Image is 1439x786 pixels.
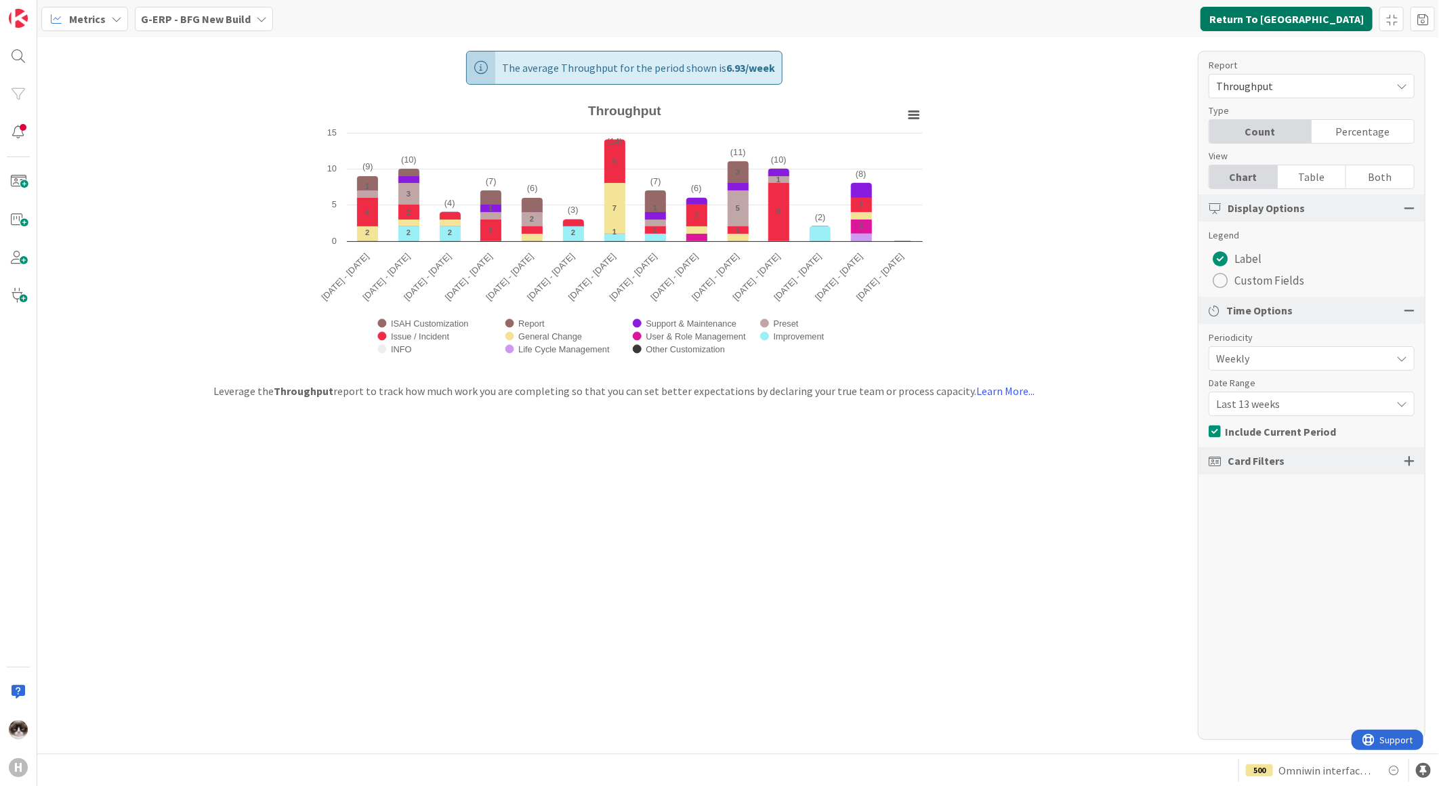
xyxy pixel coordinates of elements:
[406,208,411,216] text: 2
[607,136,623,146] text: (14)
[327,127,336,138] text: 15
[1228,453,1285,469] span: Card Filters
[1216,349,1384,368] span: Weekly
[360,251,412,303] text: [DATE] - [DATE]
[653,226,657,234] text: 1
[1228,200,1305,216] span: Display Options
[1278,165,1346,188] div: Table
[566,251,617,303] text: [DATE] - [DATE]
[1234,270,1304,291] span: Custom Fields
[365,182,369,190] text: 1
[859,201,863,209] text: 2
[1209,270,1308,291] button: Custom Fields
[525,251,577,303] text: [DATE] - [DATE]
[771,154,787,165] text: (10)
[588,104,661,118] text: Throughput
[612,204,617,212] text: 7
[331,236,336,246] text: 0
[1209,58,1401,73] div: Report
[518,344,610,354] text: Life Cycle Management
[1346,165,1414,188] div: Both
[391,318,469,329] text: ISAH Customization
[854,251,905,303] text: [DATE] - [DATE]
[141,12,251,26] b: G-ERP - BFG New Build
[607,251,659,303] text: [DATE] - [DATE]
[815,212,826,222] text: (2)
[1246,764,1273,777] div: 500
[484,251,535,303] text: [DATE] - [DATE]
[401,154,417,165] text: (10)
[9,720,28,739] img: Kv
[650,176,661,186] text: (7)
[486,176,497,186] text: (7)
[28,2,62,18] span: Support
[1209,149,1401,163] div: View
[9,758,28,777] div: H
[726,61,775,75] b: 6.93 / week
[365,208,370,216] text: 4
[1209,331,1401,345] div: Periodicity
[362,161,373,171] text: (9)
[1234,249,1261,269] span: Label
[859,222,863,230] text: 2
[365,228,369,236] text: 2
[1226,302,1293,318] span: Time Options
[571,228,575,236] text: 2
[730,147,746,157] text: (11)
[736,204,740,212] text: 5
[612,228,617,236] text: 1
[502,51,775,84] span: The average Throughput for the period shown is
[773,318,798,329] text: Preset
[391,331,450,342] text: Issue / Incident
[331,199,336,209] text: 5
[448,228,452,236] text: 2
[327,163,336,173] text: 10
[488,226,493,234] text: 3
[1225,421,1336,442] span: Include Current Period
[646,318,736,329] text: Support & Maintenance
[691,183,702,193] text: (6)
[319,251,371,303] text: [DATE] - [DATE]
[694,211,698,220] text: 3
[530,215,534,223] text: 2
[1209,120,1312,143] div: Count
[320,98,930,369] svg: Throughput
[690,251,741,303] text: [DATE] - [DATE]
[773,331,824,342] text: Improvement
[527,183,538,193] text: (6)
[1312,120,1414,143] div: Percentage
[653,204,657,212] text: 1
[1209,228,1415,243] div: Legend
[730,251,782,303] text: [DATE] - [DATE]
[402,251,453,303] text: [DATE] - [DATE]
[1209,421,1336,442] button: Include Current Period
[406,190,411,198] text: 3
[391,344,412,354] text: INFO
[9,9,28,28] img: Visit kanbanzone.com
[406,228,411,236] text: 2
[813,251,864,303] text: [DATE] - [DATE]
[444,198,455,208] text: (4)
[646,344,725,354] text: Other Customization
[274,384,334,398] b: Throughput
[1209,165,1278,188] div: Chart
[736,226,740,234] text: 1
[187,383,1062,399] div: Leverage the report to track how much work you are completing so that you can set better expectat...
[69,11,106,27] span: Metrics
[518,331,582,342] text: General Change
[1201,7,1373,31] button: Return To [GEOGRAPHIC_DATA]
[518,318,545,329] text: Report
[488,204,493,212] text: 1
[646,331,746,342] text: User & Role Management
[772,251,823,303] text: [DATE] - [DATE]
[1216,394,1384,413] span: Last 13 weeks
[776,207,780,215] text: 8
[568,205,579,215] text: (3)
[1209,104,1401,118] div: Type
[1209,248,1266,270] button: Label
[776,175,780,184] text: 1
[736,168,740,176] text: 3
[977,384,1035,398] a: Learn More...
[612,157,617,165] text: 6
[648,251,700,303] text: [DATE] - [DATE]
